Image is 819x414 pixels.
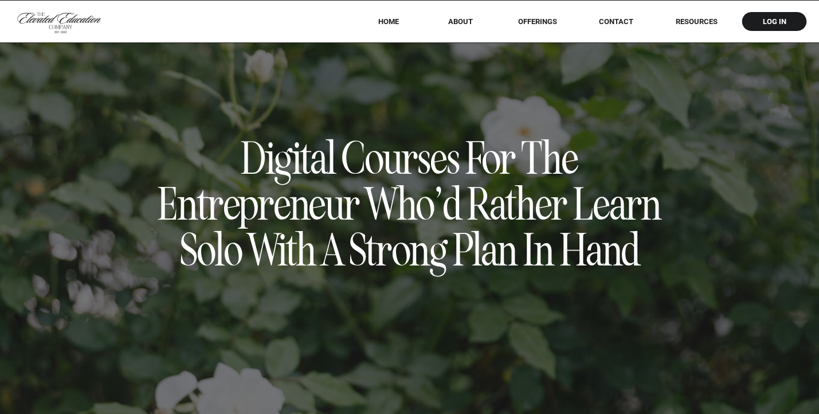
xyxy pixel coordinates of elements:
a: Contact [591,17,641,26]
a: offerings [501,17,573,26]
a: RESOURCES [660,17,733,26]
a: HOME [363,17,414,26]
a: About [440,17,481,26]
a: log in [752,17,797,26]
h1: Digital courses for the entrepreneur who’d rather learn solo with a strong plan in hand [144,136,676,278]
